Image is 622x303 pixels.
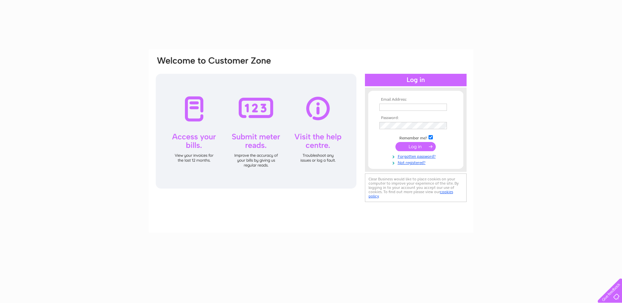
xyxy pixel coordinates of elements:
[378,134,454,141] td: Remember me?
[369,190,453,198] a: cookies policy
[395,142,436,151] input: Submit
[365,173,467,202] div: Clear Business would like to place cookies on your computer to improve your experience of the sit...
[378,97,454,102] th: Email Address:
[378,116,454,120] th: Password:
[379,153,454,159] a: Forgotten password?
[379,159,454,165] a: Not registered?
